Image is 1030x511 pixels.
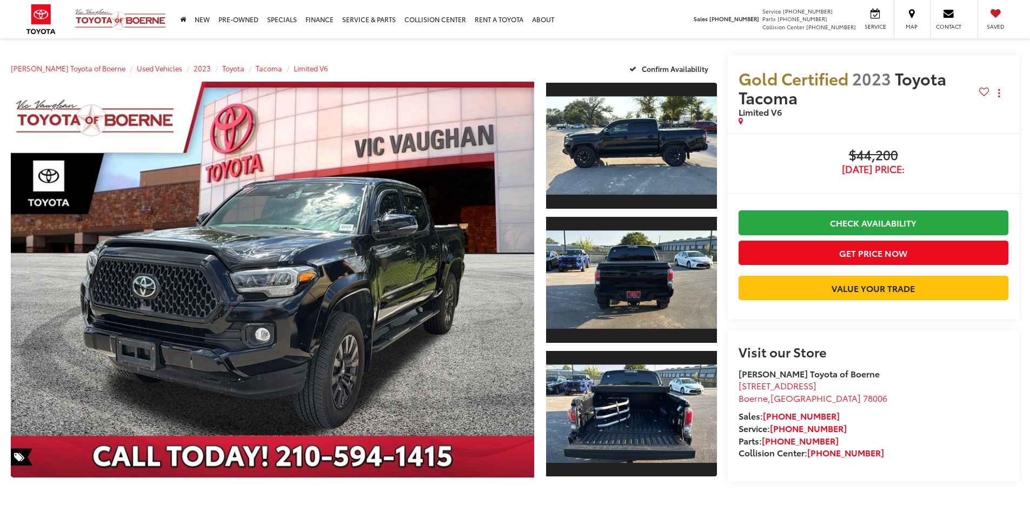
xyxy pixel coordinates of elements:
a: [PERSON_NAME] Toyota of Boerne [11,63,125,73]
a: 2023 [194,63,211,73]
img: Vic Vaughan Toyota of Boerne [75,8,167,30]
span: [PHONE_NUMBER] [778,15,827,23]
strong: Sales: [739,409,840,422]
span: Boerne [739,391,768,404]
span: [STREET_ADDRESS] [739,379,816,391]
span: Sales [694,15,708,23]
img: 2023 Toyota Tacoma Limited V6 [544,97,718,195]
span: [PHONE_NUMBER] [806,23,856,31]
strong: Parts: [739,434,839,447]
img: 2023 Toyota Tacoma Limited V6 [544,231,718,329]
a: Expand Photo 3 [546,350,717,478]
span: Saved [984,23,1007,30]
a: Expand Photo 0 [11,82,534,477]
span: Limited V6 [739,105,782,118]
button: Confirm Availability [623,59,717,78]
a: Toyota [222,63,244,73]
span: 2023 [852,67,891,90]
span: , [739,391,887,404]
a: [STREET_ADDRESS] Boerne,[GEOGRAPHIC_DATA] 78006 [739,379,887,404]
span: Collision Center [762,23,805,31]
span: Map [900,23,923,30]
span: Contact [936,23,961,30]
span: Toyota Tacoma [739,67,946,109]
span: Gold Certified [739,67,848,90]
span: Service [863,23,887,30]
strong: Collision Center: [739,446,884,459]
a: [PHONE_NUMBER] [763,409,840,422]
span: 78006 [863,391,887,404]
span: $44,200 [739,148,1008,164]
strong: [PERSON_NAME] Toyota of Boerne [739,367,880,380]
h2: Visit our Store [739,344,1008,359]
a: Limited V6 [294,63,328,73]
a: [PHONE_NUMBER] [762,434,839,447]
button: Get Price Now [739,241,1008,265]
span: Confirm Availability [642,64,708,74]
strong: Service: [739,422,847,434]
a: Expand Photo 1 [546,82,717,210]
span: [DATE] Price: [739,164,1008,175]
span: [PHONE_NUMBER] [783,7,833,15]
span: [PHONE_NUMBER] [709,15,759,23]
a: Value Your Trade [739,276,1008,300]
span: dropdown dots [998,89,1000,97]
span: Parts [762,15,776,23]
a: Check Availability [739,210,1008,235]
span: Special [11,448,32,466]
a: [PHONE_NUMBER] [770,422,847,434]
a: [PHONE_NUMBER] [807,446,884,459]
a: Tacoma [256,63,282,73]
img: 2023 Toyota Tacoma Limited V6 [5,79,539,480]
button: Actions [989,84,1008,103]
a: Used Vehicles [137,63,182,73]
img: 2023 Toyota Tacoma Limited V6 [544,364,718,462]
a: Expand Photo 2 [546,216,717,344]
span: Service [762,7,781,15]
span: [GEOGRAPHIC_DATA] [770,391,861,404]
